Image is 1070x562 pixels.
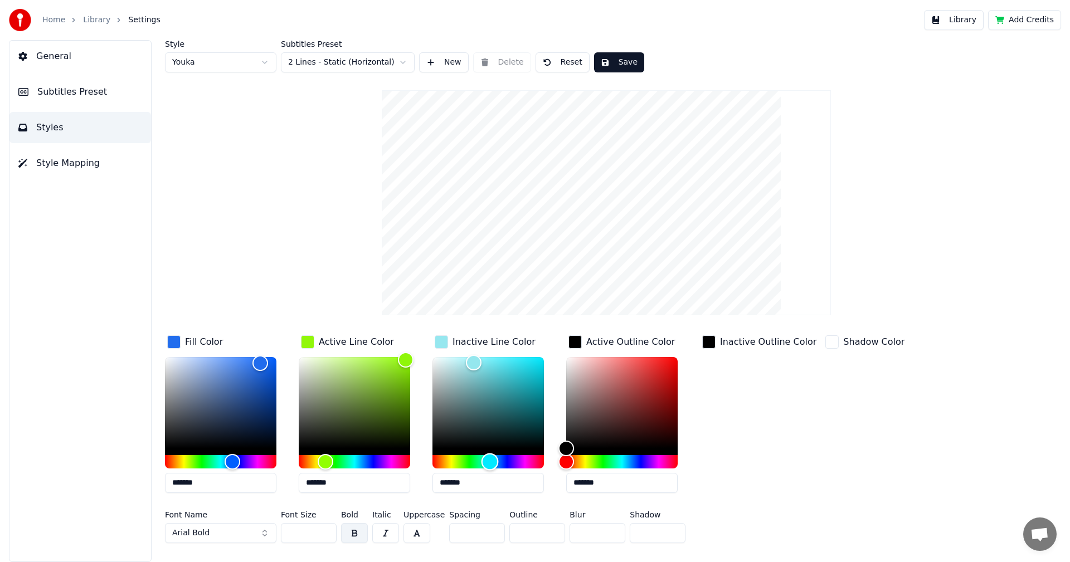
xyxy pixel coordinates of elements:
label: Font Name [165,511,276,519]
label: Spacing [449,511,505,519]
label: Italic [372,511,399,519]
button: Inactive Line Color [432,333,538,351]
img: youka [9,9,31,31]
label: Style [165,40,276,48]
button: Inactive Outline Color [700,333,819,351]
button: New [419,52,469,72]
button: Active Line Color [299,333,396,351]
label: Blur [570,511,625,519]
div: Hue [432,455,544,468]
label: Bold [341,511,368,519]
div: Inactive Line Color [453,335,536,349]
div: Color [165,357,276,448]
span: Style Mapping [36,157,100,170]
label: Subtitles Preset [281,40,415,48]
div: Inactive Outline Color [720,335,816,349]
div: Hue [165,455,276,468]
label: Shadow [630,511,685,519]
div: Color [432,357,544,448]
div: Active Outline Color [586,335,675,349]
button: Fill Color [165,333,225,351]
button: Save [594,52,644,72]
label: Outline [509,511,565,519]
nav: breadcrumb [42,14,160,26]
div: Color [566,357,678,448]
div: Active Line Color [319,335,394,349]
div: Fill Color [185,335,223,349]
button: Add Credits [988,10,1061,30]
a: Home [42,14,65,26]
button: General [9,41,151,72]
button: Style Mapping [9,148,151,179]
button: Shadow Color [823,333,907,351]
button: Subtitles Preset [9,76,151,107]
button: Styles [9,112,151,143]
div: Shadow Color [843,335,904,349]
span: General [36,50,71,63]
button: Active Outline Color [566,333,677,351]
div: Color [299,357,410,448]
div: Hue [299,455,410,468]
a: 채팅 열기 [1023,517,1057,551]
label: Font Size [281,511,337,519]
a: Library [83,14,110,26]
span: Styles [36,121,64,134]
span: Subtitles Preset [37,85,107,99]
button: Library [924,10,984,30]
label: Uppercase [403,511,445,519]
span: Arial Bold [172,527,210,539]
span: Settings [128,14,160,26]
button: Reset [536,52,590,72]
div: Hue [566,455,678,468]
